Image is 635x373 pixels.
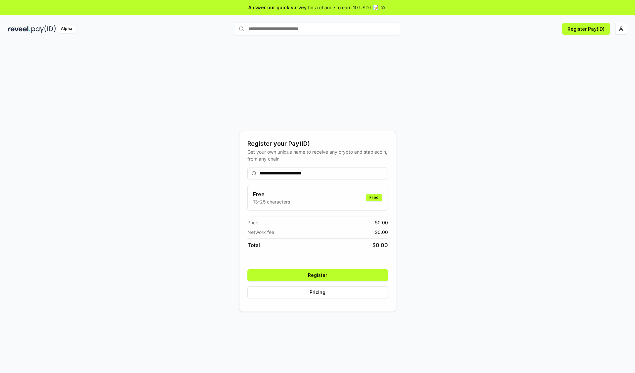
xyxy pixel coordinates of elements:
[247,269,388,281] button: Register
[253,198,290,205] p: 13-25 characters
[247,139,388,148] div: Register your Pay(ID)
[247,241,260,249] span: Total
[366,194,382,201] div: Free
[308,4,379,11] span: for a chance to earn 10 USDT 📝
[253,190,290,198] h3: Free
[247,219,258,226] span: Price
[375,229,388,236] span: $ 0.00
[247,148,388,162] div: Get your own unique name to receive any crypto and stablecoin, from any chain
[247,229,274,236] span: Network fee
[372,241,388,249] span: $ 0.00
[31,25,56,33] img: pay_id
[57,25,76,33] div: Alpha
[375,219,388,226] span: $ 0.00
[562,23,610,35] button: Register Pay(ID)
[8,25,30,33] img: reveel_dark
[247,286,388,298] button: Pricing
[248,4,307,11] span: Answer our quick survey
